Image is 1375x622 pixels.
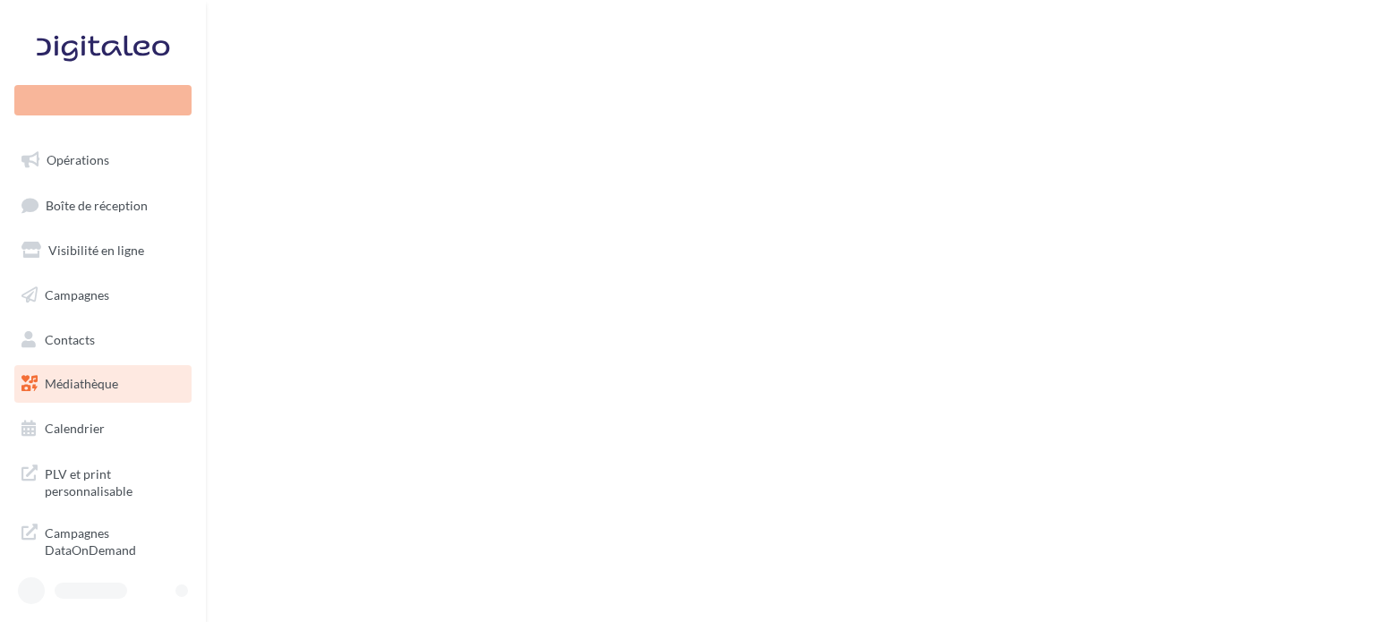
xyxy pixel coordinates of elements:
[11,410,195,447] a: Calendrier
[11,455,195,507] a: PLV et print personnalisable
[11,141,195,179] a: Opérations
[11,514,195,567] a: Campagnes DataOnDemand
[48,243,144,258] span: Visibilité en ligne
[45,287,109,302] span: Campagnes
[47,152,109,167] span: Opérations
[45,521,184,559] span: Campagnes DataOnDemand
[45,421,105,436] span: Calendrier
[45,331,95,346] span: Contacts
[11,321,195,359] a: Contacts
[11,365,195,403] a: Médiathèque
[11,186,195,225] a: Boîte de réception
[45,376,118,391] span: Médiathèque
[14,85,192,115] div: Nouvelle campagne
[45,462,184,500] span: PLV et print personnalisable
[46,197,148,212] span: Boîte de réception
[11,232,195,269] a: Visibilité en ligne
[11,277,195,314] a: Campagnes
